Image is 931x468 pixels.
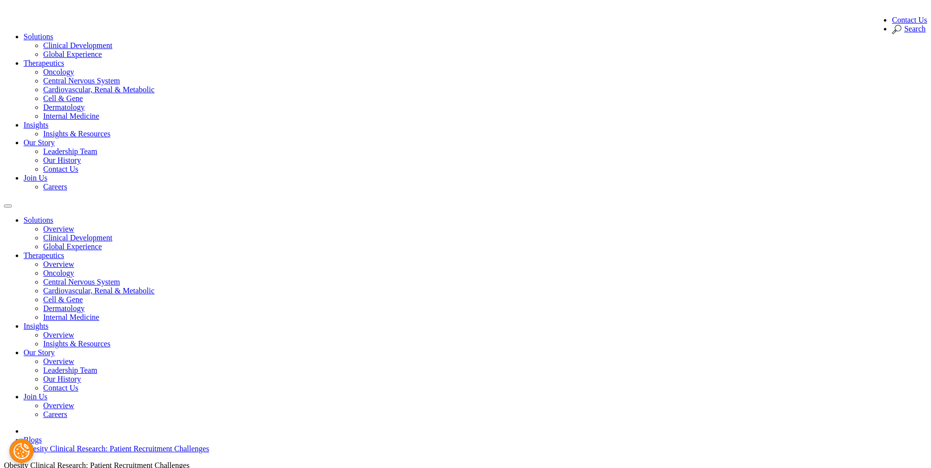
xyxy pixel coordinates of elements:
[24,216,53,224] a: Solutions
[43,242,102,251] a: Global Experience
[43,295,83,304] a: Cell & Gene
[43,147,97,156] a: Leadership Team
[43,68,74,76] a: Oncology
[43,165,79,173] a: Contact Us
[43,85,155,94] a: Cardiovascular, Renal & Metabolic
[43,286,155,295] a: Cardiovascular, Renal & Metabolic
[43,313,99,321] a: Internal Medicine
[43,384,79,392] a: Contact Us
[43,130,110,138] a: Insights & Resources
[43,339,110,348] a: Insights & Resources
[24,444,209,453] a: Obesity Clinical Research: Patient Recruitment Challenges
[43,50,102,58] a: Global Experience
[9,439,34,463] button: Cookies Settings
[43,304,84,312] a: Dermatology
[24,59,64,67] a: Therapeutics
[43,182,67,191] a: Careers
[43,41,112,50] a: Clinical Development
[24,322,49,330] a: Insights
[43,357,74,365] a: Overview
[892,16,927,24] a: Contact Us
[43,112,99,120] a: Internal Medicine
[892,25,926,33] a: Search
[24,436,42,444] a: Blogs
[24,348,55,357] a: Our Story
[24,32,53,41] a: Solutions
[43,234,112,242] a: Clinical Development
[24,251,64,260] a: Therapeutics
[43,94,83,103] a: Cell & Gene
[24,174,47,182] a: Join Us
[43,278,120,286] a: Central Nervous System
[43,225,74,233] a: Overview
[43,410,67,418] a: Careers
[43,375,81,383] a: Our History
[43,260,74,268] a: Overview
[43,156,81,164] a: Our History
[24,121,49,129] a: Insights
[892,25,902,34] img: search.svg
[43,401,74,410] a: Overview
[24,138,55,147] a: Our Story
[24,392,47,401] a: Join Us
[43,269,74,277] a: Oncology
[43,77,120,85] a: Central Nervous System
[43,366,97,374] a: Leadership Team
[43,103,84,111] a: Dermatology
[43,331,74,339] a: Overview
